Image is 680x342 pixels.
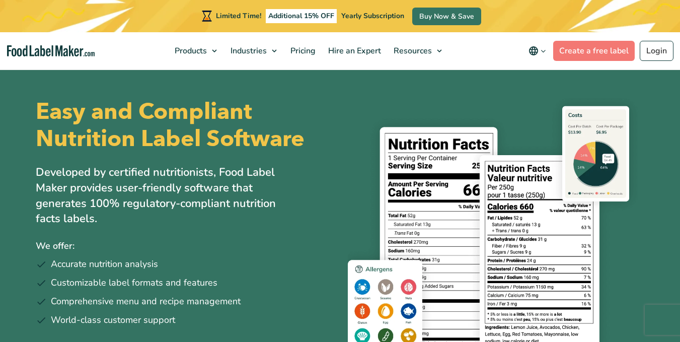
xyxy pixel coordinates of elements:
[36,165,297,227] p: Developed by certified nutritionists, Food Label Maker provides user-friendly software that gener...
[51,276,217,290] span: Customizable label formats and features
[51,295,241,308] span: Comprehensive menu and recipe management
[224,32,282,70] a: Industries
[36,98,333,153] h1: Easy and Compliant Nutrition Label Software
[228,45,268,56] span: Industries
[266,9,337,23] span: Additional 15% OFF
[388,32,447,70] a: Resources
[169,32,222,70] a: Products
[322,32,385,70] a: Hire an Expert
[51,313,175,327] span: World-class customer support
[36,239,333,253] p: We offer:
[412,8,481,25] a: Buy Now & Save
[216,11,261,21] span: Limited Time!
[325,45,382,56] span: Hire an Expert
[341,11,404,21] span: Yearly Subscription
[284,32,320,70] a: Pricing
[640,41,673,61] a: Login
[287,45,317,56] span: Pricing
[172,45,208,56] span: Products
[391,45,433,56] span: Resources
[51,257,158,271] span: Accurate nutrition analysis
[553,41,635,61] a: Create a free label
